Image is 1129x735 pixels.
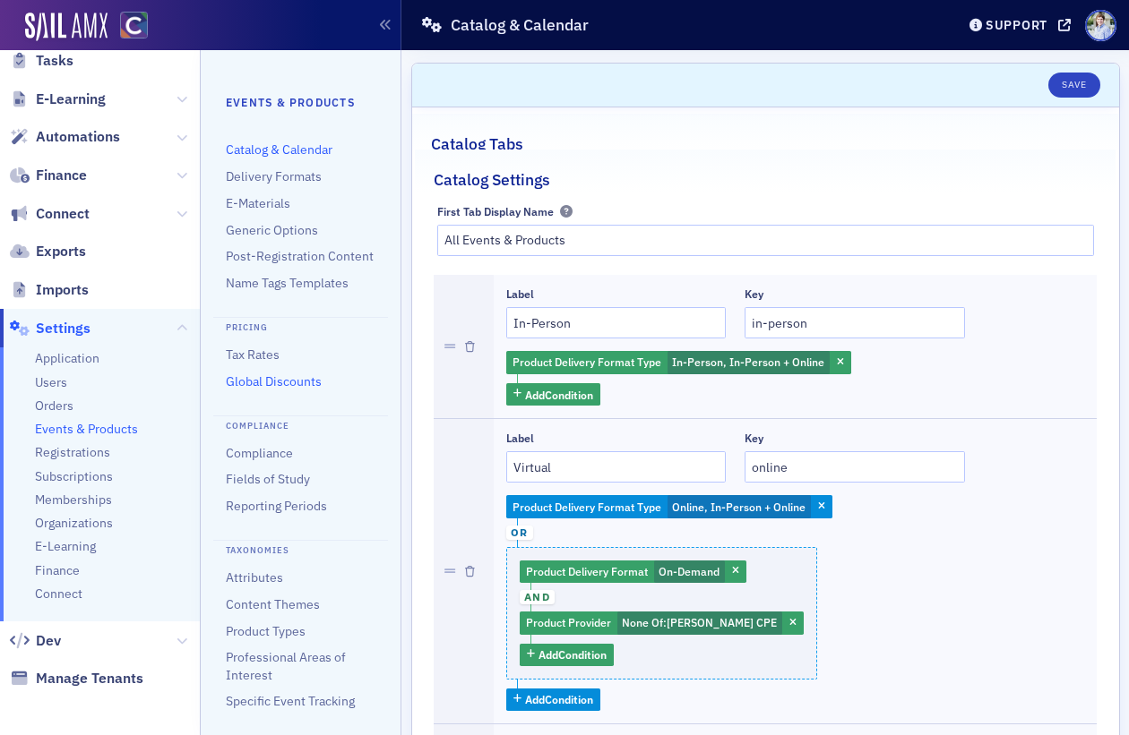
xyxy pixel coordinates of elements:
[672,500,806,514] span: Online, In-Person + Online
[36,90,106,109] span: E-Learning
[213,317,388,334] h4: Pricing
[525,691,593,707] span: Add Condition
[36,204,90,224] span: Connect
[431,132,523,156] h2: Catalog Tabs
[745,287,763,301] div: Key
[526,615,611,629] span: Product Provider
[10,127,120,147] a: Automations
[10,90,106,109] a: E-Learning
[213,540,388,557] h4: Taxonomies
[1048,73,1099,98] button: Save
[35,562,80,579] a: Finance
[525,387,593,403] span: Add Condition
[35,374,67,391] a: Users
[25,13,108,41] img: SailAMX
[226,94,375,110] h4: Events & Products
[35,491,112,509] a: Memberships
[226,195,290,211] a: E-Materials
[672,355,824,369] span: In-Person, In-Person + Online
[226,248,374,264] a: Post-Registration Content
[35,397,73,415] a: Orders
[35,421,138,438] a: Events & Products
[36,242,86,261] span: Exports
[10,319,90,338] a: Settings
[506,495,832,518] div: Online, In-Person + Online
[226,141,332,158] a: Catalog & Calendar
[36,166,87,185] span: Finance
[520,583,555,611] button: and
[226,693,355,709] a: Specific Event Tracking
[35,515,113,532] a: Organizations
[506,518,533,547] button: or
[10,631,61,651] a: Dev
[226,649,346,682] a: Professional Areas of Interest
[35,538,96,555] a: E-Learning
[659,564,720,578] span: On-Demand
[986,17,1047,33] div: Support
[36,631,61,651] span: Dev
[226,569,283,585] a: Attributes
[36,280,89,300] span: Imports
[35,444,110,461] a: Registrations
[10,51,73,71] a: Tasks
[506,688,600,711] button: AddCondition
[36,319,90,338] span: Settings
[10,166,87,185] a: Finance
[226,275,349,291] a: Name Tags Templates
[622,615,667,629] span: None Of :
[226,623,306,639] a: Product Types
[520,611,804,635] div: Surgent CPE
[506,383,600,406] button: AddCondition
[10,242,86,261] a: Exports
[539,646,607,662] span: Add Condition
[35,468,113,485] a: Subscriptions
[506,432,534,445] div: Label
[1085,10,1116,41] span: Profile
[226,498,327,514] a: Reporting Periods
[745,432,763,445] div: Key
[506,526,533,540] span: or
[213,415,388,432] h4: Compliance
[520,560,746,584] div: On-Demand
[526,564,648,578] span: Product Delivery Format
[513,355,661,369] span: Product Delivery Format Type
[120,12,148,39] img: SailAMX
[36,669,143,688] span: Manage Tenants
[437,205,554,218] div: First Tab Display Name
[35,350,99,367] a: Application
[226,168,322,184] a: Delivery Formats
[35,585,82,603] a: Connect
[226,596,320,612] a: Content Themes
[520,644,614,666] button: AddCondition
[226,222,318,238] a: Generic Options
[10,669,143,688] a: Manage Tenants
[506,287,534,301] div: Label
[434,168,550,192] h2: Catalog Settings
[226,346,280,363] a: Tax Rates
[451,14,589,36] h1: Catalog & Calendar
[506,351,851,374] div: In-Person, In-Person + Online
[108,12,148,42] a: View Homepage
[520,590,555,604] span: and
[226,373,322,389] a: Global Discounts
[10,280,89,300] a: Imports
[36,127,120,147] span: Automations
[667,615,777,629] span: [PERSON_NAME] CPE
[36,51,73,71] span: Tasks
[513,500,661,514] span: Product Delivery Format Type
[226,445,293,461] a: Compliance
[226,471,310,487] a: Fields of Study
[10,204,90,224] a: Connect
